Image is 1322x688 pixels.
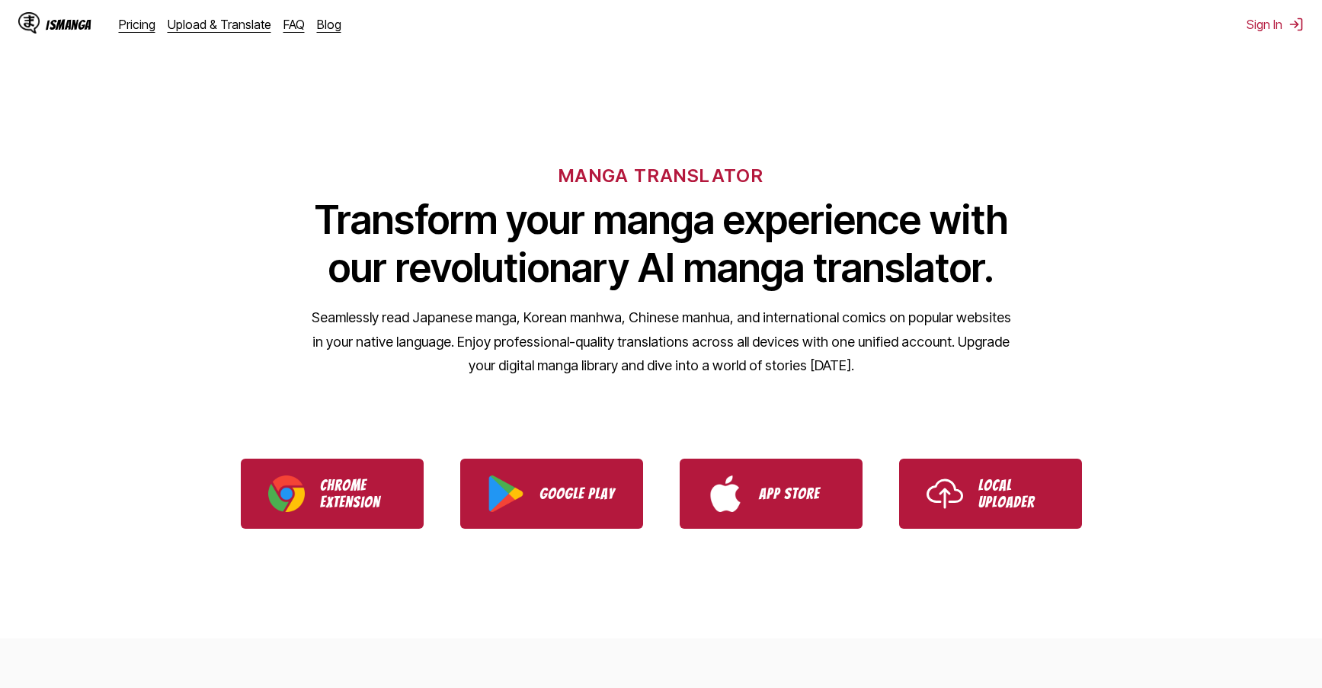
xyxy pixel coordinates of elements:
[268,475,305,512] img: Chrome logo
[559,165,763,187] h6: MANGA TRANSLATOR
[168,17,271,32] a: Upload & Translate
[317,17,341,32] a: Blog
[283,17,305,32] a: FAQ
[488,475,524,512] img: Google Play logo
[311,306,1012,378] p: Seamlessly read Japanese manga, Korean manhwa, Chinese manhua, and international comics on popula...
[927,475,963,512] img: Upload icon
[759,485,835,502] p: App Store
[46,18,91,32] div: IsManga
[539,485,616,502] p: Google Play
[18,12,40,34] img: IsManga Logo
[460,459,643,529] a: Download IsManga from Google Play
[978,477,1055,510] p: Local Uploader
[707,475,744,512] img: App Store logo
[311,196,1012,292] h1: Transform your manga experience with our revolutionary AI manga translator.
[241,459,424,529] a: Download IsManga Chrome Extension
[320,477,396,510] p: Chrome Extension
[119,17,155,32] a: Pricing
[1288,17,1304,32] img: Sign out
[680,459,863,529] a: Download IsManga from App Store
[899,459,1082,529] a: Use IsManga Local Uploader
[1247,17,1304,32] button: Sign In
[18,12,119,37] a: IsManga LogoIsManga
